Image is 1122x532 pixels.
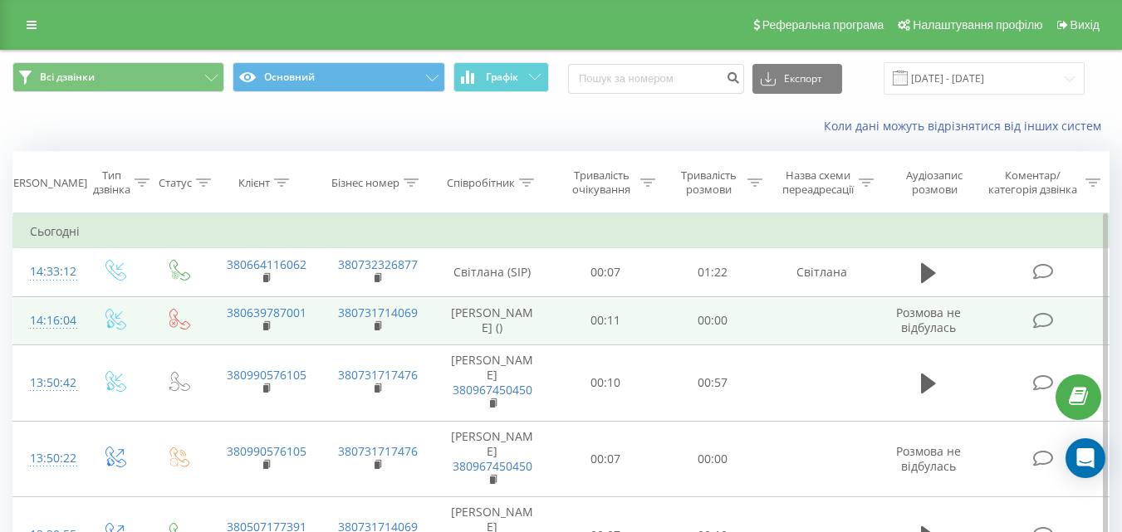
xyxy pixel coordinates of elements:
[238,176,270,190] div: Клієнт
[984,168,1081,197] div: Коментар/категорія дзвінка
[30,367,65,399] div: 13:50:42
[659,296,767,344] td: 00:00
[1071,18,1100,32] span: Вихід
[227,305,306,320] a: 380639787001
[659,421,767,497] td: 00:00
[159,176,192,190] div: Статус
[338,305,418,320] a: 380731714069
[338,443,418,459] a: 380731717476
[552,248,659,296] td: 00:07
[893,168,977,197] div: Аудіозапис розмови
[824,118,1110,134] a: Коли дані можуть відрізнятися вiд інших систем
[13,215,1110,248] td: Сьогодні
[453,458,532,474] a: 380967450450
[486,71,518,83] span: Графік
[93,168,130,197] div: Тип дзвінка
[767,248,878,296] td: Світлана
[447,176,515,190] div: Співробітник
[227,367,306,383] a: 380990576105
[233,62,444,92] button: Основний
[762,18,884,32] span: Реферальна програма
[781,168,855,197] div: Назва схеми переадресації
[659,344,767,421] td: 00:57
[30,256,65,288] div: 14:33:12
[338,256,418,272] a: 380732326877
[453,382,532,398] a: 380967450450
[331,176,399,190] div: Бізнес номер
[674,168,743,197] div: Тривалість розмови
[552,421,659,497] td: 00:07
[552,296,659,344] td: 00:11
[433,344,552,421] td: [PERSON_NAME]
[896,305,961,335] span: Розмова не відбулась
[567,168,636,197] div: Тривалість очікування
[40,71,95,84] span: Всі дзвінки
[433,248,552,296] td: Світлана (SIP)
[3,176,87,190] div: [PERSON_NAME]
[752,64,842,94] button: Експорт
[433,421,552,497] td: [PERSON_NAME]
[12,62,224,92] button: Всі дзвінки
[433,296,552,344] td: [PERSON_NAME] ()
[896,443,961,474] span: Розмова не відбулась
[227,256,306,272] a: 380664116062
[659,248,767,296] td: 01:22
[30,305,65,337] div: 14:16:04
[913,18,1042,32] span: Налаштування профілю
[227,443,306,459] a: 380990576105
[338,367,418,383] a: 380731717476
[568,64,744,94] input: Пошук за номером
[30,442,65,475] div: 13:50:22
[453,62,549,92] button: Графік
[552,344,659,421] td: 00:10
[1066,438,1105,478] div: Open Intercom Messenger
